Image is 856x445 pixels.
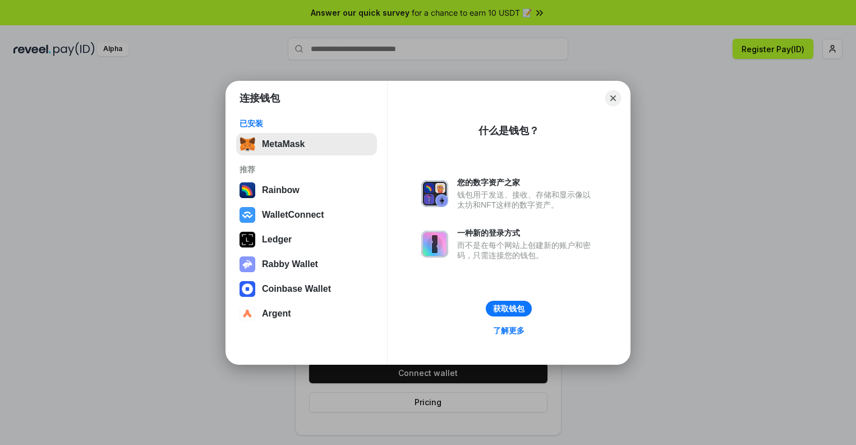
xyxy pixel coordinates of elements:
div: 已安装 [240,118,374,129]
div: 而不是在每个网站上创建新的账户和密码，只需连接您的钱包。 [457,240,596,260]
div: Rabby Wallet [262,259,318,269]
div: 获取钱包 [493,304,524,314]
div: 钱包用于发送、接收、存储和显示像以太坊和NFT这样的数字资产。 [457,190,596,210]
button: MetaMask [236,133,377,155]
img: svg+xml,%3Csvg%20xmlns%3D%22http%3A%2F%2Fwww.w3.org%2F2000%2Fsvg%22%20fill%3D%22none%22%20viewBox... [421,231,448,258]
button: Close [605,90,621,106]
h1: 连接钱包 [240,91,280,105]
button: Coinbase Wallet [236,278,377,300]
div: 什么是钱包？ [478,124,539,137]
div: 了解更多 [493,325,524,336]
a: 了解更多 [486,323,531,338]
button: WalletConnect [236,204,377,226]
div: 推荐 [240,164,374,175]
button: Argent [236,302,377,325]
button: Ledger [236,228,377,251]
div: 一种新的登录方式 [457,228,596,238]
button: Rainbow [236,179,377,201]
button: Rabby Wallet [236,253,377,276]
div: Argent [262,309,291,319]
div: 您的数字资产之家 [457,177,596,187]
button: 获取钱包 [486,301,532,316]
img: svg+xml,%3Csvg%20fill%3D%22none%22%20height%3D%2233%22%20viewBox%3D%220%200%2035%2033%22%20width%... [240,136,255,152]
div: Rainbow [262,185,300,195]
img: svg+xml,%3Csvg%20xmlns%3D%22http%3A%2F%2Fwww.w3.org%2F2000%2Fsvg%22%20fill%3D%22none%22%20viewBox... [240,256,255,272]
img: svg+xml,%3Csvg%20xmlns%3D%22http%3A%2F%2Fwww.w3.org%2F2000%2Fsvg%22%20fill%3D%22none%22%20viewBox... [421,180,448,207]
img: svg+xml,%3Csvg%20width%3D%22120%22%20height%3D%22120%22%20viewBox%3D%220%200%20120%20120%22%20fil... [240,182,255,198]
img: svg+xml,%3Csvg%20width%3D%2228%22%20height%3D%2228%22%20viewBox%3D%220%200%2028%2028%22%20fill%3D... [240,281,255,297]
div: MetaMask [262,139,305,149]
img: svg+xml,%3Csvg%20xmlns%3D%22http%3A%2F%2Fwww.w3.org%2F2000%2Fsvg%22%20width%3D%2228%22%20height%3... [240,232,255,247]
img: svg+xml,%3Csvg%20width%3D%2228%22%20height%3D%2228%22%20viewBox%3D%220%200%2028%2028%22%20fill%3D... [240,207,255,223]
img: svg+xml,%3Csvg%20width%3D%2228%22%20height%3D%2228%22%20viewBox%3D%220%200%2028%2028%22%20fill%3D... [240,306,255,322]
div: Ledger [262,235,292,245]
div: Coinbase Wallet [262,284,331,294]
div: WalletConnect [262,210,324,220]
